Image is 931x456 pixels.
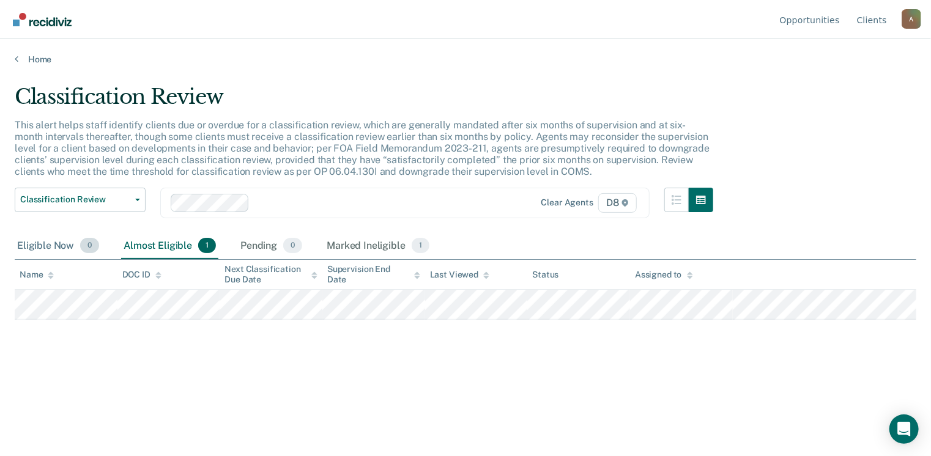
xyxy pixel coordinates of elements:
[15,84,713,119] div: Classification Review
[598,193,637,213] span: D8
[15,233,102,260] div: Eligible Now0
[283,238,302,254] span: 0
[532,270,558,280] div: Status
[327,264,420,285] div: Supervision End Date
[635,270,692,280] div: Assigned to
[238,233,305,260] div: Pending0
[15,54,916,65] a: Home
[541,197,593,208] div: Clear agents
[20,194,130,205] span: Classification Review
[324,233,432,260] div: Marked Ineligible1
[412,238,429,254] span: 1
[15,188,146,212] button: Classification Review
[902,9,921,29] button: Profile dropdown button
[13,13,72,26] img: Recidiviz
[889,414,919,444] div: Open Intercom Messenger
[224,264,317,285] div: Next Classification Due Date
[20,270,54,280] div: Name
[122,270,161,280] div: DOC ID
[430,270,489,280] div: Last Viewed
[902,9,921,29] div: A
[80,238,99,254] span: 0
[15,119,710,178] p: This alert helps staff identify clients due or overdue for a classification review, which are gen...
[121,233,218,260] div: Almost Eligible1
[198,238,216,254] span: 1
